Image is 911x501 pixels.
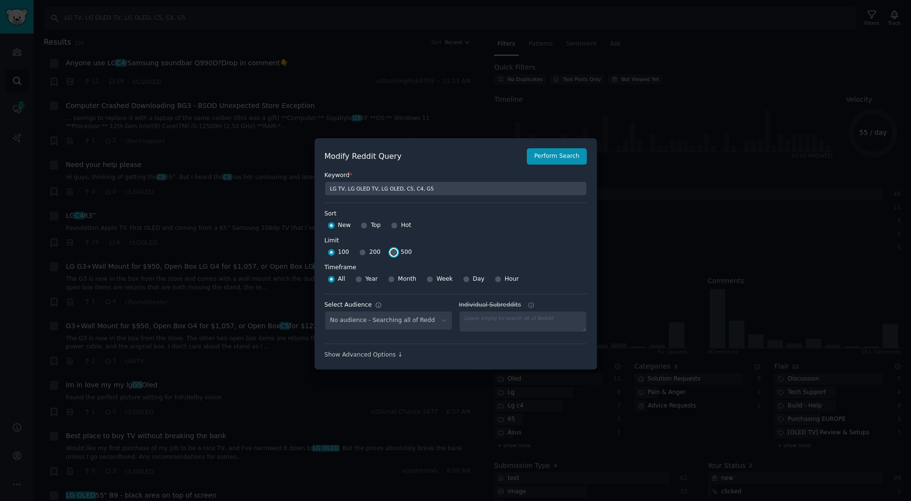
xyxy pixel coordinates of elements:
span: 200 [369,248,380,257]
input: Keyword to search on Reddit [325,181,587,196]
h2: Modify Reddit Query [325,151,522,163]
div: Limit [325,237,339,245]
label: Timeframe [325,260,587,272]
span: 100 [338,248,349,257]
div: Show Advanced Options ↓ [325,351,587,359]
span: Day [473,275,485,284]
span: Year [365,275,378,284]
span: 500 [401,248,412,257]
span: Hot [401,221,412,230]
span: Hour [505,275,519,284]
span: Top [371,221,381,230]
span: Month [398,275,416,284]
button: Perform Search [527,148,586,165]
label: Sort [325,210,587,218]
span: Week [437,275,453,284]
span: New [338,221,351,230]
label: Individual Subreddits [459,301,587,310]
div: Select Audience [325,301,372,310]
label: Keyword [325,171,587,180]
span: All [338,275,345,284]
